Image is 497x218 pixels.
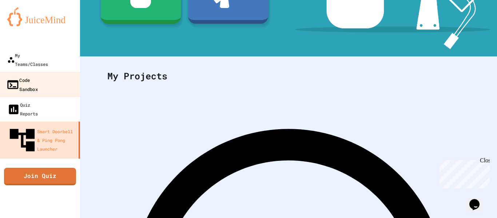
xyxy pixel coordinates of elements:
img: logo-orange.svg [7,7,73,26]
div: Chat with us now!Close [3,3,50,46]
div: Quiz Reports [7,100,38,118]
iframe: chat widget [437,157,490,188]
div: My Projects [100,62,477,90]
div: My Teams/Classes [7,51,48,68]
div: Code Sandbox [6,75,38,93]
div: Smart Doorbell & Ping Pong Launcher [7,125,76,155]
a: Join Quiz [4,168,76,185]
iframe: chat widget [466,189,490,211]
